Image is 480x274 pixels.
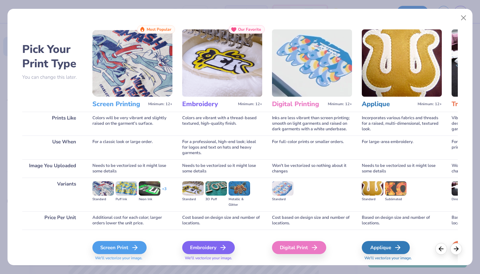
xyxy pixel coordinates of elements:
div: Won't be vectorized so nothing about it changes [272,159,352,178]
span: We'll vectorize your image. [362,255,442,261]
span: Minimum: 12+ [148,102,172,106]
span: Our Favorite [238,27,261,32]
div: Direct-to-film [452,197,473,202]
div: Screen Print [92,241,147,254]
div: Inks are less vibrant than screen printing; smooth on light garments and raised on dark garments ... [272,112,352,136]
span: We'll vectorize your image. [92,255,172,261]
img: Screen Printing [92,29,172,97]
span: Minimum: 12+ [238,102,262,106]
h3: Embroidery [182,100,235,108]
div: + 3 [162,186,167,197]
img: Standard [182,181,204,196]
div: Needs to be vectorized so it might lose some details [182,159,262,178]
div: Standard [362,197,383,202]
img: Digital Printing [272,29,352,97]
div: Price Per Unit [22,211,83,230]
span: Most Popular [147,27,171,32]
div: Colors are vibrant with a thread-based textured, high-quality finish. [182,112,262,136]
div: Use When [22,136,83,159]
div: Incorporates various fabrics and threads for a raised, multi-dimensional, textured look. [362,112,442,136]
span: Minimum: 12+ [328,102,352,106]
div: Standard [272,197,294,202]
div: Needs to be vectorized so it might lose some details [362,159,442,178]
div: For a professional, high-end look; ideal for logos and text on hats and heavy garments. [182,136,262,159]
img: Standard [92,181,114,196]
div: For full-color prints or smaller orders. [272,136,352,159]
div: Needs to be vectorized so it might lose some details [92,159,172,178]
div: Image You Uploaded [22,159,83,178]
div: Variants [22,178,83,211]
img: Applique [362,29,442,97]
div: 3D Puff [205,197,227,202]
button: Close [457,12,470,24]
div: Standard [182,197,204,202]
div: Puff Ink [116,197,137,202]
span: We'll vectorize your image. [182,255,262,261]
span: Minimum: 12+ [418,102,442,106]
img: Direct-to-film [452,181,473,196]
p: You can change this later. [22,74,83,80]
div: Prints Like [22,112,83,136]
h3: Digital Printing [272,100,325,108]
div: For a classic look or large order. [92,136,172,159]
div: Digital Print [272,241,326,254]
img: Standard [272,181,294,196]
img: Standard [362,181,383,196]
img: Sublimated [385,181,407,196]
img: Metallic & Glitter [229,181,250,196]
div: Cost based on design size and number of locations. [272,211,352,230]
h3: Applique [362,100,415,108]
div: Based on design size and number of locations. [362,211,442,230]
h3: Screen Printing [92,100,146,108]
div: Neon Ink [139,197,160,202]
div: Colors will be very vibrant and slightly raised on the garment's surface. [92,112,172,136]
img: Embroidery [182,29,262,97]
img: Neon Ink [139,181,160,196]
h2: Pick Your Print Type [22,42,83,71]
div: Additional cost for each color; larger orders lower the unit price. [92,211,172,230]
div: Sublimated [385,197,407,202]
div: Embroidery [182,241,235,254]
div: Cost based on design size and number of locations. [182,211,262,230]
img: 3D Puff [205,181,227,196]
img: Puff Ink [116,181,137,196]
div: For large-area embroidery. [362,136,442,159]
div: Standard [92,197,114,202]
div: Applique [362,241,410,254]
div: Metallic & Glitter [229,197,250,208]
